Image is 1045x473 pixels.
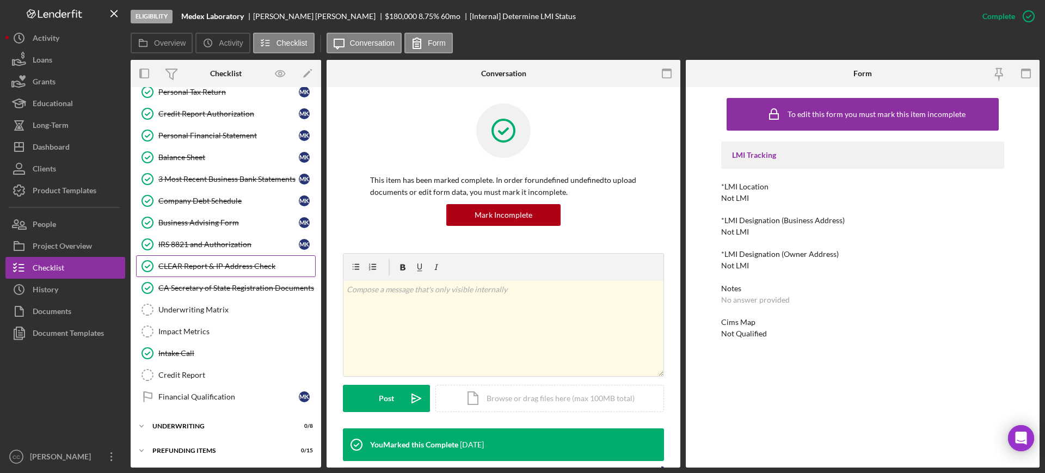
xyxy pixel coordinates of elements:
a: Personal Tax ReturnMK [136,81,316,103]
div: Open Intercom Messenger [1008,425,1034,451]
button: Clients [5,158,125,180]
div: CA Secretary of State Registration Documents [158,284,315,292]
div: Document Templates [33,322,104,347]
a: Credit Report AuthorizationMK [136,103,316,125]
button: Grants [5,71,125,93]
label: Activity [219,39,243,47]
button: Product Templates [5,180,125,201]
div: Cims Map [721,318,1004,327]
div: M K [299,152,310,163]
a: CLEAR Report & IP Address Check [136,255,316,277]
div: Loans [33,49,52,73]
label: Conversation [350,39,395,47]
a: Intake Call [136,342,316,364]
span: $180,000 [385,11,417,21]
div: Mark Incomplete [475,204,532,226]
div: Post [379,385,394,412]
div: M K [299,195,310,206]
div: Project Overview [33,235,92,260]
div: Checklist [210,69,242,78]
div: Personal Financial Statement [158,131,299,140]
div: Underwriting Matrix [158,305,315,314]
div: Underwriting [152,423,286,429]
button: Complete [972,5,1040,27]
button: History [5,279,125,300]
b: Medex Laboratory [181,12,244,21]
div: Financial Qualification [158,392,299,401]
button: Post [343,385,430,412]
button: Project Overview [5,235,125,257]
text: CC [13,454,20,460]
button: Long-Term [5,114,125,136]
div: Grants [33,71,56,95]
div: Activity [33,27,59,52]
button: Form [404,33,453,53]
button: Loans [5,49,125,71]
div: Form [853,69,872,78]
div: Intake Call [158,349,315,358]
label: Overview [154,39,186,47]
div: No answer provided [721,296,790,304]
div: Credit Report Authorization [158,109,299,118]
div: 60 mo [441,12,460,21]
a: IRS 8821 and AuthorizationMK [136,234,316,255]
div: Eligibility [131,10,173,23]
label: Form [428,39,446,47]
div: Personal Tax Return [158,88,299,96]
div: You Marked this Complete [370,440,458,449]
a: Underwriting Matrix [136,299,316,321]
div: Documents [33,300,71,325]
div: [Internal] Determine LMI Status [470,12,576,21]
a: Credit Report [136,364,316,386]
time: 2025-09-18 21:41 [460,440,484,449]
div: Dashboard [33,136,70,161]
button: Checklist [5,257,125,279]
div: 0 / 15 [293,447,313,454]
div: Checklist [33,257,64,281]
div: LMI Tracking [732,151,993,159]
div: M K [299,87,310,97]
div: M K [299,239,310,250]
div: 0 / 8 [293,423,313,429]
div: Not LMI [721,228,749,236]
div: [PERSON_NAME] [27,446,98,470]
div: Not Qualified [721,329,767,338]
a: Impact Metrics [136,321,316,342]
div: M K [299,108,310,119]
div: Prefunding Items [152,447,286,454]
div: To edit this form you must mark this item incomplete [788,110,966,119]
div: Conversation [481,69,526,78]
label: Checklist [276,39,308,47]
div: Company Debt Schedule [158,196,299,205]
div: [PERSON_NAME] [PERSON_NAME] [253,12,385,21]
div: IRS 8821 and Authorization [158,240,299,249]
div: M K [299,391,310,402]
div: 3 Most Recent Business Bank Statements [158,175,299,183]
a: Financial QualificationMK [136,386,316,408]
button: People [5,213,125,235]
div: *LMI Designation (Business Address) [721,216,1004,225]
a: Activity [5,27,125,49]
a: Business Advising FormMK [136,212,316,234]
div: Notes [721,284,1004,293]
div: CLEAR Report & IP Address Check [158,262,315,271]
button: Documents [5,300,125,322]
div: Complete [982,5,1015,27]
button: Educational [5,93,125,114]
p: This item has been marked complete. In order for undefined undefined to upload documents or edit ... [370,174,637,199]
button: Document Templates [5,322,125,344]
button: CC[PERSON_NAME] [5,446,125,468]
button: Activity [195,33,250,53]
button: Mark Incomplete [446,204,561,226]
div: Educational [33,93,73,117]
